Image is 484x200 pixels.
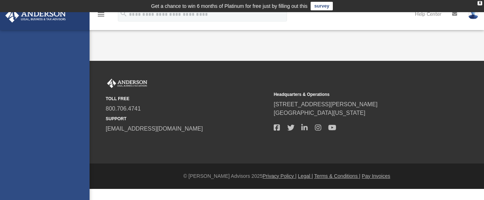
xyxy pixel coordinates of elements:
a: Terms & Conditions | [314,173,360,179]
img: Anderson Advisors Platinum Portal [3,9,68,23]
a: [STREET_ADDRESS][PERSON_NAME] [274,101,378,107]
div: Get a chance to win 6 months of Platinum for free just by filling out this [151,2,308,10]
i: search [120,10,128,18]
div: close [478,1,482,5]
a: Pay Invoices [362,173,390,179]
img: Anderson Advisors Platinum Portal [106,79,149,88]
img: User Pic [468,9,479,19]
a: 800.706.4741 [106,106,141,112]
a: menu [97,14,105,19]
small: Headquarters & Operations [274,91,437,98]
a: Privacy Policy | [263,173,297,179]
small: SUPPORT [106,116,269,122]
i: menu [97,10,105,19]
a: [EMAIL_ADDRESS][DOMAIN_NAME] [106,126,203,132]
div: © [PERSON_NAME] Advisors 2025 [90,172,484,180]
a: Legal | [298,173,313,179]
a: survey [311,2,333,10]
small: TOLL FREE [106,96,269,102]
a: [GEOGRAPHIC_DATA][US_STATE] [274,110,365,116]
